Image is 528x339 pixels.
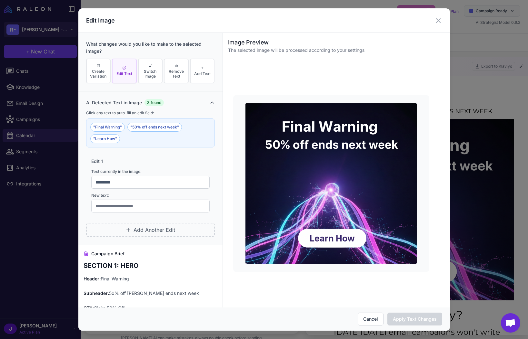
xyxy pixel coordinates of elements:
[112,59,137,83] button: Edit Text
[84,250,217,257] h4: Campaign Brief
[86,99,215,106] button: AI Detected Text in Image3 found
[134,226,175,234] span: Add Another Edit
[91,158,103,165] span: Edit 1
[86,110,215,116] p: Click any text to auto-fill an edit field:
[228,47,434,54] p: The selected image will be processed according to your settings
[84,305,94,311] strong: CTA:
[84,276,101,281] strong: Header:
[245,103,417,264] img: Final Warning: 50% off Raleon ends next week
[4,228,197,244] div: Are You Ready?
[127,123,182,132] button: "50% off ends next week"
[387,313,442,325] button: Apply Text Changes
[86,59,111,83] button: Create Variation
[7,28,194,37] h1: 🚨 FINAL WARNING: 50% OFF ENDS NEXT WEEK
[86,99,142,106] span: AI Detected Text in Image
[84,261,217,270] h2: SECTION 1: HERO
[84,290,109,296] strong: Subheader:
[501,313,520,333] div: Open chat
[90,134,120,143] button: "Learn How"
[164,59,189,83] button: Remove Text
[91,193,210,198] label: New text:
[190,59,215,83] button: Add Text
[116,71,132,76] span: Edit Text
[88,69,109,79] span: Create Variation
[91,169,210,174] label: Text currently in the image:
[140,69,161,79] span: Switch Image
[4,40,197,222] img: Final Warning: 50% off Raleon ends next week
[358,313,384,325] button: Cancel
[166,69,187,79] span: Remove Text
[194,71,211,76] span: Add Text
[138,59,163,83] button: Switch Image
[86,223,215,237] button: Add Another Edit
[84,275,217,312] p: Final Warning 50% off [PERSON_NAME] ends next week Claim 50% Off
[90,123,125,132] button: "Final Warning"
[144,99,164,106] div: 3 found
[86,41,215,55] div: What changes would you like to make to the selected image?
[4,248,197,271] div: [DATE][DATE] email campaigns won't write themselves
